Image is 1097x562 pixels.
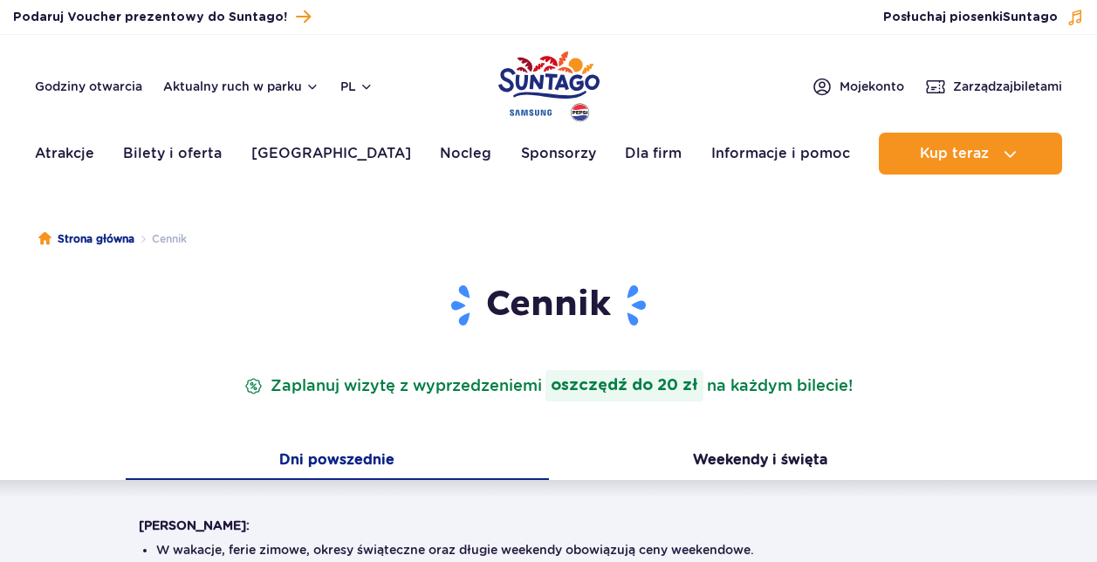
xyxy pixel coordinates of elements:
[840,78,904,95] span: Moje konto
[35,133,94,175] a: Atrakcje
[925,76,1062,97] a: Zarządzajbiletami
[35,78,142,95] a: Godziny otwarcia
[251,133,411,175] a: [GEOGRAPHIC_DATA]
[625,133,682,175] a: Dla firm
[241,370,856,401] p: Zaplanuj wizytę z wyprzedzeniem na każdym bilecie!
[953,78,1062,95] span: Zarządzaj biletami
[549,443,972,480] button: Weekendy i święta
[139,283,959,328] h1: Cennik
[13,5,311,29] a: Podaruj Voucher prezentowy do Suntago!
[126,443,549,480] button: Dni powszednie
[879,133,1062,175] button: Kup teraz
[545,370,703,401] strong: oszczędź do 20 zł
[498,44,600,124] a: Park of Poland
[883,9,1058,26] span: Posłuchaj piosenki
[883,9,1084,26] button: Posłuchaj piosenkiSuntago
[521,133,596,175] a: Sponsorzy
[156,541,942,559] li: W wakacje, ferie zimowe, okresy świąteczne oraz długie weekendy obowiązują ceny weekendowe.
[38,230,134,248] a: Strona główna
[139,518,250,532] strong: [PERSON_NAME]:
[920,146,989,161] span: Kup teraz
[440,133,491,175] a: Nocleg
[134,230,187,248] li: Cennik
[13,9,287,26] span: Podaruj Voucher prezentowy do Suntago!
[1003,11,1058,24] span: Suntago
[812,76,904,97] a: Mojekonto
[163,79,319,93] button: Aktualny ruch w parku
[123,133,222,175] a: Bilety i oferta
[711,133,850,175] a: Informacje i pomoc
[340,78,374,95] button: pl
